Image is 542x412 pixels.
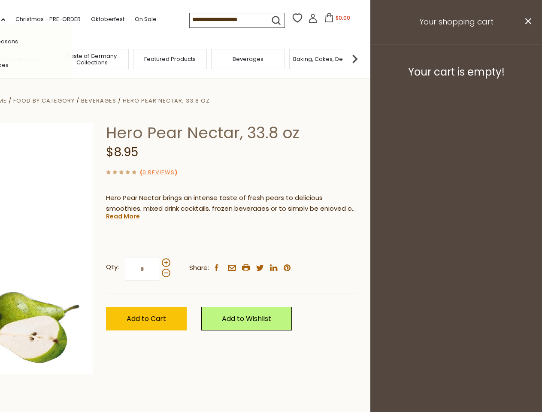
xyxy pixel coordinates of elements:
[106,123,357,142] h1: Hero Pear Nectar, 33.8 oz
[381,66,531,79] h3: Your cart is empty!
[106,212,140,221] a: Read More
[106,193,357,214] p: Hero Pear Nectar brings an intense taste of fresh pears to delicious smoothies, mixed drink cockt...
[58,53,126,66] a: Taste of Germany Collections
[127,314,166,324] span: Add to Cart
[336,14,350,21] span: $0.00
[201,307,292,330] a: Add to Wishlist
[140,168,177,176] span: ( )
[233,56,263,62] a: Beverages
[13,97,75,105] a: Food By Category
[144,56,196,62] a: Featured Products
[91,15,124,24] a: Oktoberfest
[15,15,81,24] a: Christmas - PRE-ORDER
[106,262,119,273] strong: Qty:
[319,13,356,26] button: $0.00
[135,15,157,24] a: On Sale
[293,56,360,62] a: Baking, Cakes, Desserts
[125,257,160,281] input: Qty:
[106,144,138,161] span: $8.95
[106,307,187,330] button: Add to Cart
[142,168,175,177] a: 0 Reviews
[81,97,116,105] a: Beverages
[346,50,363,67] img: next arrow
[189,263,209,273] span: Share:
[123,97,210,105] a: Hero Pear Nectar, 33.8 oz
